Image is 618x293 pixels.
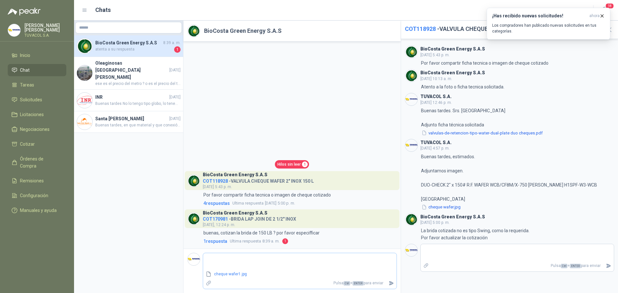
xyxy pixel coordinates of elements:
span: Licitaciones [20,111,44,118]
button: ¡Has recibido nuevas solicitudes!ahora Los compradores han publicado nuevas solicitudes en tus ca... [487,8,610,40]
p: La brida cotizada no es tipo Swing, como la requerida. Por favor actualizar la cotización [421,227,529,241]
span: 4 respuesta s [203,200,230,207]
h4: Oleaginosas [GEOGRAPHIC_DATA][PERSON_NAME] [95,60,168,81]
h3: BioCosta Green Energy S.A.S [420,71,485,75]
a: Chat [8,64,66,76]
button: Enviar [386,278,397,289]
a: Remisiones [8,175,66,187]
span: COT118928 [203,179,228,184]
span: 8:39 a. m. [230,238,280,244]
span: [DATE] [169,116,181,122]
span: [DATE] 5:00 p. m. [420,220,450,225]
span: Chat [20,67,30,74]
a: Company LogoBioCosta Green Energy S.A.S8:39 a. m.atenta a su respuesta1 [74,35,183,57]
p: buenas, cotizan la brida de 150 LB ? por favor especifficar [203,229,320,236]
a: Negociaciones [8,123,66,135]
span: Ultima respuesta [232,200,264,206]
p: Buenas tardes. Srs. [GEOGRAPHIC_DATA] Adjunto ficha técnica solicitada [421,107,543,128]
a: cheque wafer1.jpg [211,271,386,277]
a: Licitaciones [8,108,66,121]
span: Buenas tardes No lo tengo tipo globo, lo tenemos tipo compuerta. Quedamos atentos a su confirmación [95,101,181,107]
img: Logo peakr [8,8,41,15]
span: atenta a su respuesta [95,46,173,53]
span: 1 [302,161,308,167]
span: 1 [282,238,288,244]
span: [DATE] 4:57 p. m. [420,146,450,151]
span: Remisiones [20,177,44,184]
button: Enviar [603,260,614,271]
a: Company LogoSanta [PERSON_NAME][DATE]Buenas tardes, en que material y que conexión? [74,111,183,133]
p: Pulsa + para enviar [431,260,603,271]
h3: BioCosta Green Energy S.A.S [420,47,485,51]
button: cheque wafer.jpg [421,204,461,211]
span: [DATE] 5:43 p. m. [203,185,232,189]
a: Company LogoINR[DATE]Buenas tardes No lo tengo tipo globo, lo tenemos tipo compuerta. Quedamos at... [74,90,183,111]
img: Company Logo [405,213,417,225]
span: 8:39 a. m. [163,40,181,46]
p: Atento a la foto o ficha tecnica solicitada. [421,83,504,90]
h2: BioCosta Green Energy S.A.S [204,26,282,35]
span: [DATE] 10:13 a. m. [420,77,452,81]
span: ENTER [352,281,364,286]
span: ENTER [570,264,581,268]
img: Company Logo [188,25,200,37]
span: [DATE] 12:46 p. m. [420,100,452,105]
img: Company Logo [77,93,92,108]
p: Buenas tardes, estimados. Adjuntamos imagen. DUO-CHECK 2" x 150# R.F. WAFER WCB/CF8M/X-750 [PERSO... [421,153,597,203]
h3: ¡Has recibido nuevas solicitudes! [492,13,587,19]
span: 18 [605,3,614,9]
img: Company Logo [405,244,417,256]
img: Company Logo [405,139,417,151]
h1: Chats [95,5,111,14]
a: 4respuestasUltima respuesta[DATE] 5:00 p. m. [202,200,397,207]
h4: - VALVULA CHEQUE WAFER 2" INOX 150 L [203,177,314,183]
h3: BioCosta Green Energy S.A.S [203,173,267,177]
span: Ctrl [561,264,567,268]
span: COT170981 [203,216,228,222]
span: [DATE] [169,94,181,100]
h4: Santa [PERSON_NAME] [95,115,168,122]
a: 1respuestaUltima respuesta8:39 a. m.1 [202,238,397,245]
span: Tareas [20,81,34,88]
img: Company Logo [405,93,417,105]
a: Tareas [8,79,66,91]
label: Adjuntar archivos [203,278,214,289]
p: [PERSON_NAME] [PERSON_NAME] [24,23,66,32]
span: [DATE] [169,67,181,73]
a: Hilos sin leer1 [275,160,309,169]
img: Company Logo [77,114,92,130]
p: Los compradores han publicado nuevas solicitudes en tus categorías. [492,23,605,34]
h3: TUVACOL S.A. [420,141,452,144]
a: Manuales y ayuda [8,204,66,216]
img: Company Logo [188,175,200,187]
h4: - BRIDA LAP JOIN DE 2 1/2" INOX [203,215,296,221]
img: Company Logo [188,213,200,225]
button: valvulas-de-retencion-tipo-water-dual-plate duo cheques.pdf [421,130,543,136]
img: Company Logo [405,69,417,82]
span: ese es el precio del metro ? o es el precio del tubo por 6 metros ¡ [95,81,181,87]
h2: - VALVULA CHEQUE WAFER 2" INOX 150 L [405,24,600,33]
span: Configuración [20,192,48,199]
span: Solicitudes [20,96,42,103]
a: Solicitudes [8,94,66,106]
span: Manuales y ayuda [20,207,57,214]
span: [DATE] 5:00 p. m. [232,200,295,206]
span: COT118928 [405,25,436,32]
h3: BioCosta Green Energy S.A.S [420,215,485,219]
p: Por favor compartir ficha tecnica o imagen de cheque cotizado [421,60,548,67]
button: 18 [599,5,610,16]
img: Company Logo [405,46,417,58]
span: ahora [589,13,600,19]
p: Pulsa + para enviar [214,278,386,289]
span: Cotizar [20,141,35,148]
span: [DATE] 5:43 p. m. [420,53,450,57]
span: 1 [174,46,181,53]
a: Cotizar [8,138,66,150]
a: Company LogoOleaginosas [GEOGRAPHIC_DATA][PERSON_NAME][DATE]ese es el precio del metro ? o es el ... [74,57,183,90]
img: Company Logo [77,38,92,54]
span: [DATE], 12:24 p. m. [203,223,235,227]
img: Company Logo [77,65,92,81]
img: Company Logo [188,253,200,265]
h4: BioCosta Green Energy S.A.S [95,39,162,46]
img: Company Logo [8,24,20,36]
